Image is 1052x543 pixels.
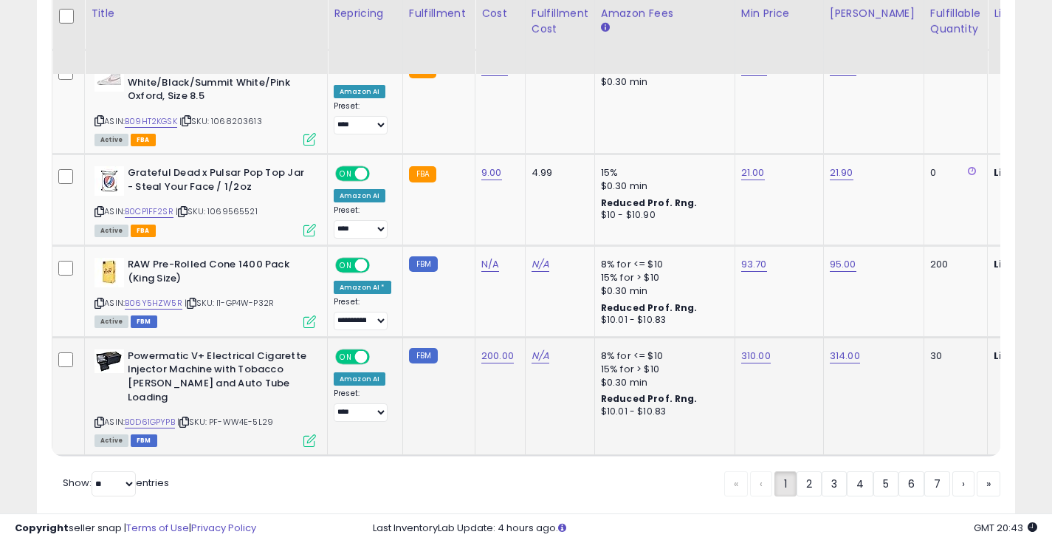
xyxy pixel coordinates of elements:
[177,416,273,428] span: | SKU: PF-WW4E-5L29
[94,434,128,447] span: All listings currently available for purchase on Amazon
[830,165,853,180] a: 21.90
[337,350,355,363] span: ON
[962,477,965,491] span: ›
[601,6,729,21] div: Amazon Fees
[334,205,391,239] div: Preset:
[409,256,438,272] small: FBM
[601,301,698,314] b: Reduced Prof. Rng.
[532,257,549,272] a: N/A
[125,115,177,128] a: B09HT2KGSK
[409,166,436,182] small: FBA
[191,521,256,535] a: Privacy Policy
[601,271,723,284] div: 15% for > $10
[125,416,175,428] a: B0D61GPYPB
[741,257,767,272] a: 93.70
[128,62,307,107] b: Nike Blazer Mid '77 WMNS Shoes, White/Black/Summit White/Pink Oxford, Size 8.5
[185,297,274,309] span: | SKU: I1-GP4W-P32R
[126,521,189,535] a: Terms of Use
[334,297,391,330] div: Preset:
[63,476,169,490] span: Show: entries
[741,165,765,180] a: 21.00
[873,471,898,496] a: 5
[91,6,321,21] div: Title
[368,259,391,272] span: OFF
[481,165,502,180] a: 9.00
[601,166,723,180] div: 15%
[601,284,723,298] div: $0.30 min
[930,258,976,271] div: 200
[481,6,519,21] div: Cost
[94,62,124,92] img: 21aqeK9sF8L._SL40_.jpg
[601,363,723,376] div: 15% for > $10
[797,471,822,496] a: 2
[15,521,69,535] strong: Copyright
[334,389,391,422] div: Preset:
[368,350,391,363] span: OFF
[337,259,355,272] span: ON
[830,6,918,21] div: [PERSON_NAME]
[930,166,976,180] div: 0
[94,315,128,328] span: All listings currently available for purchase on Amazon
[481,257,499,272] a: N/A
[94,258,316,327] div: ASIN:
[601,314,723,327] div: $10.01 - $10.83
[131,315,157,328] span: FBM
[94,225,128,237] span: All listings currently available for purchase on Amazon
[125,297,182,310] a: B06Y5HZW5R
[601,180,723,193] div: $0.30 min
[15,522,256,536] div: seller snap | |
[94,166,316,235] div: ASIN:
[128,166,307,197] b: Grateful Dead x Pulsar Pop Top Jar - Steal Your Face / 1/2oz
[601,349,723,363] div: 8% for <= $10
[601,21,610,35] small: Amazon Fees.
[830,257,856,272] a: 95.00
[125,205,173,218] a: B0CP1FF2SR
[128,258,307,289] b: RAW Pre-Rolled Cone 1400 Pack (King Size)
[532,6,588,37] div: Fulfillment Cost
[176,205,258,217] span: | SKU: 1069565521
[334,101,391,134] div: Preset:
[128,349,307,408] b: Powermatic V+ Electrical Cigarette Injector Machine with Tobacco [PERSON_NAME] and Auto Tube Loading
[94,258,124,287] img: 41tHiPxqncL._SL40_.jpg
[334,281,391,294] div: Amazon AI *
[847,471,873,496] a: 4
[94,134,128,146] span: All listings currently available for purchase on Amazon
[532,166,583,180] div: 4.99
[741,6,817,21] div: Min Price
[334,85,385,98] div: Amazon AI
[334,189,385,202] div: Amazon AI
[131,225,156,237] span: FBA
[601,376,723,389] div: $0.30 min
[373,522,1037,536] div: Last InventoryLab Update: 4 hours ago.
[601,392,698,405] b: Reduced Prof. Rng.
[337,168,355,180] span: ON
[94,62,316,144] div: ASIN:
[131,134,156,146] span: FBA
[986,477,991,491] span: »
[179,115,262,127] span: | SKU: 1068203613
[930,349,976,363] div: 30
[601,197,698,209] b: Reduced Prof. Rng.
[409,6,469,21] div: Fulfillment
[131,434,157,447] span: FBM
[822,471,847,496] a: 3
[774,471,797,496] a: 1
[334,6,396,21] div: Repricing
[930,6,981,37] div: Fulfillable Quantity
[94,349,124,373] img: 31d+HILUsxL._SL40_.jpg
[898,471,924,496] a: 6
[741,349,771,363] a: 310.00
[481,349,514,363] a: 200.00
[601,258,723,271] div: 8% for <= $10
[830,349,860,363] a: 314.00
[532,349,549,363] a: N/A
[924,471,950,496] a: 7
[368,168,391,180] span: OFF
[334,372,385,386] div: Amazon AI
[601,75,723,89] div: $0.30 min
[601,406,723,418] div: $10.01 - $10.83
[601,209,723,222] div: $10 - $10.90
[94,349,316,445] div: ASIN:
[94,166,124,196] img: 41E9IhMZOeL._SL40_.jpg
[974,521,1037,535] span: 2025-09-6 20:43 GMT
